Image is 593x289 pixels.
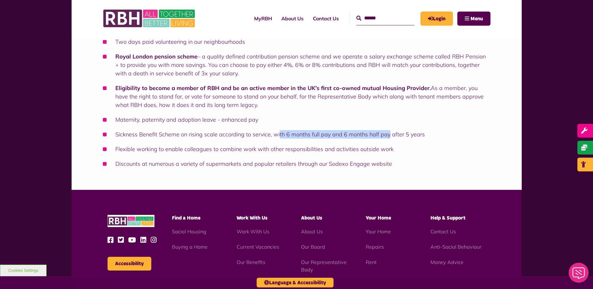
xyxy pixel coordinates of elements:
a: MyRBH [420,12,453,26]
a: Contact Us [308,10,344,27]
li: Discounts at numerous a variety of supermarkets and popular retailers through our Sodexo Engage w... [103,160,490,168]
li: As a member, you have the right to stand for, or vote for someone to stand on your behalf, for th... [103,84,490,109]
a: About Us [277,10,308,27]
iframe: Netcall Web Assistant for live chat [565,261,593,289]
li: Two days paid volunteering in our neighbourhoods [103,38,490,46]
span: About Us [301,215,322,221]
a: Our Board [301,244,325,250]
a: Social Housing - open in a new tab [172,228,206,235]
a: Current Vacancies [237,244,279,250]
a: Contact Us [430,228,456,235]
a: Money Advice [430,259,464,265]
button: Language & Accessibility [257,278,334,287]
li: Maternity, paternity and adoption leave - enhanced pay [103,115,490,124]
span: Your Home [366,215,391,221]
span: Help & Support [430,215,465,221]
button: Navigation [457,12,490,26]
li: – a quality defined contribution pension scheme and we operate a salary exchange scheme called RB... [103,52,490,78]
a: Buying a Home [172,244,208,250]
a: Anti-Social Behaviour [430,244,481,250]
a: Our Representative Body [301,259,347,273]
a: Your Home [366,228,391,235]
a: Repairs [366,244,384,250]
a: Work With Us [237,228,269,235]
strong: Royal London pension scheme [115,53,198,60]
img: RBH [103,6,197,31]
button: Accessibility [108,257,151,271]
a: MyRBH [249,10,277,27]
a: About Us [301,228,323,235]
input: Search [356,12,414,25]
li: Flexible working to enable colleagues to combine work with other responsibilities and activities ... [103,145,490,153]
li: Sickness Benefit Scheme on rising scale according to service, with 6 months full pay and 6 months... [103,130,490,139]
span: Work With Us [237,215,268,221]
strong: Eligibility to become a member of RBH and be an active member in the UK's first co-owned mutual H... [115,84,431,92]
a: Rent [366,259,377,265]
a: Our Benefits [237,259,265,265]
img: RBH [108,215,154,227]
span: Find a Home [172,215,200,221]
span: Menu [470,16,483,21]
